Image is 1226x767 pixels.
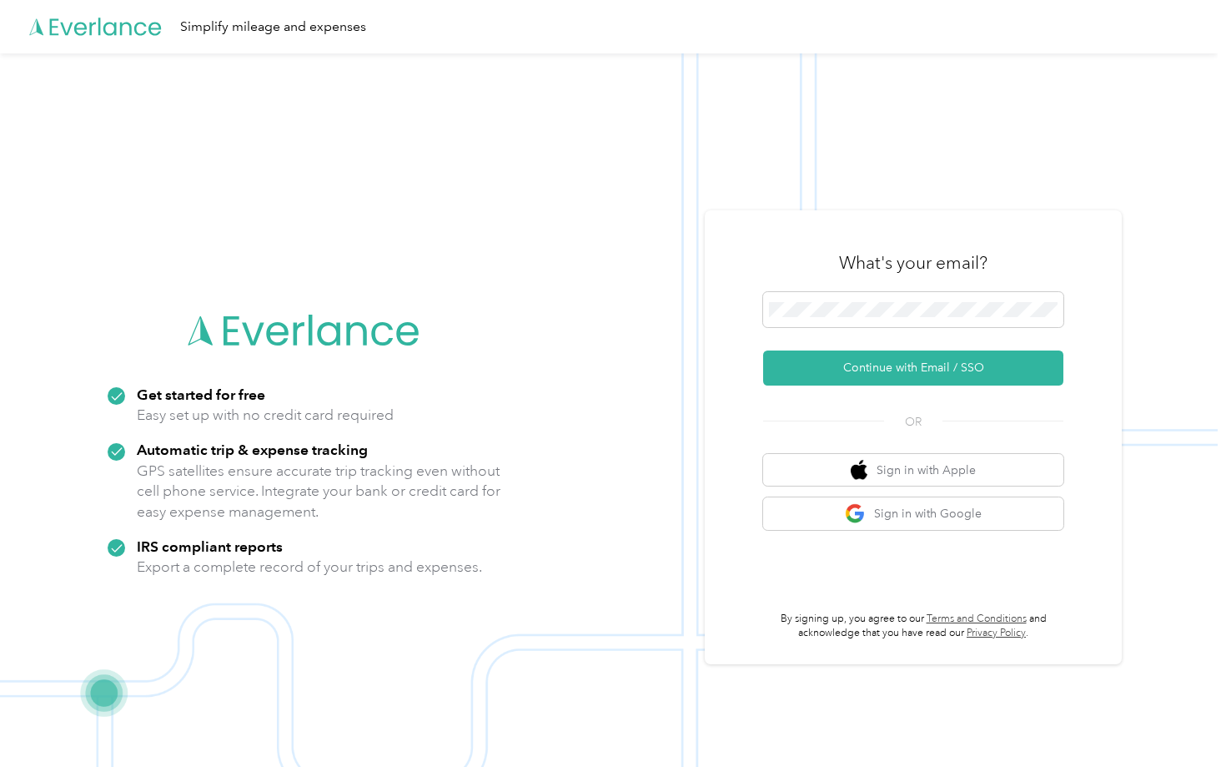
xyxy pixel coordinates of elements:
img: apple logo [851,460,867,481]
p: Export a complete record of your trips and expenses. [137,557,482,578]
a: Terms and Conditions [927,613,1027,625]
div: Simplify mileage and expenses [180,17,366,38]
p: By signing up, you agree to our and acknowledge that you have read our . [763,612,1063,641]
a: Privacy Policy [967,627,1026,639]
button: Continue with Email / SSO [763,351,1063,386]
button: apple logoSign in with Apple [763,454,1063,487]
strong: Automatic trip & expense tracking [137,441,368,458]
strong: Get started for free [137,386,265,403]
button: google logoSign in with Google [763,497,1063,530]
span: OR [884,413,942,431]
p: GPS satellites ensure accurate trip tracking even without cell phone service. Integrate your bank... [137,461,501,522]
h3: What's your email? [839,251,987,275]
p: Easy set up with no credit card required [137,405,394,426]
strong: IRS compliant reports [137,537,283,555]
img: google logo [845,503,866,524]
